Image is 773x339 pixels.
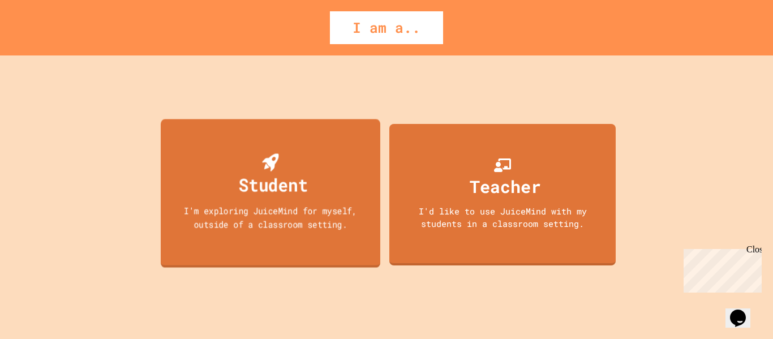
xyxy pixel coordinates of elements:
[171,204,369,230] div: I'm exploring JuiceMind for myself, outside of a classroom setting.
[401,205,604,230] div: I'd like to use JuiceMind with my students in a classroom setting.
[725,294,762,328] iframe: chat widget
[330,11,443,44] div: I am a..
[679,244,762,293] iframe: chat widget
[5,5,78,72] div: Chat with us now!Close
[239,171,308,198] div: Student
[470,174,541,199] div: Teacher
